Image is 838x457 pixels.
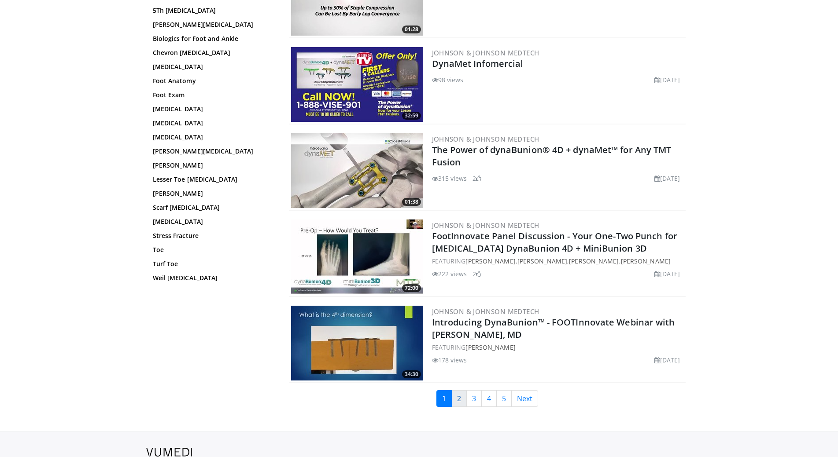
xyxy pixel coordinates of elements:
li: 2 [473,269,481,278]
a: 4 [481,390,497,407]
li: [DATE] [654,174,680,183]
a: Next [511,390,538,407]
a: Johnson & Johnson MedTech [432,307,539,316]
span: 34:30 [402,370,421,378]
img: 3253fa85-99a0-46c2-9258-2c11dbe317de.300x170_q85_crop-smart_upscale.jpg [291,306,423,380]
a: [PERSON_NAME][MEDICAL_DATA] [153,20,272,29]
a: [MEDICAL_DATA] [153,133,272,142]
a: [PERSON_NAME] [517,257,567,265]
a: 1 [436,390,452,407]
a: Johnson & Johnson MedTech [432,48,539,57]
a: 72:00 [291,219,423,294]
a: [MEDICAL_DATA] [153,105,272,113]
li: 315 views [432,174,467,183]
img: 7dd12506-91b6-4c14-8152-9f8fb0518962.300x170_q85_crop-smart_upscale.jpg [291,133,423,208]
a: [PERSON_NAME] [465,257,515,265]
a: Toe [153,245,272,254]
a: Johnson & Johnson MedTech [432,221,539,230]
nav: Search results pages [289,390,686,407]
a: Turf Toe [153,260,272,268]
a: [MEDICAL_DATA] [153,119,272,128]
img: b4378678-8fa2-4ce5-a92d-4a67358abcf0.300x170_q85_crop-smart_upscale.jpg [291,219,423,294]
a: 32:59 [291,47,423,122]
a: Chevron [MEDICAL_DATA] [153,48,272,57]
li: [DATE] [654,75,680,84]
img: VuMedi Logo [146,448,192,457]
a: [MEDICAL_DATA] [153,62,272,71]
a: DynaMet Infomercial [432,58,524,69]
span: 01:28 [402,26,421,33]
a: Lesser Toe [MEDICAL_DATA] [153,175,272,184]
span: 32:59 [402,112,421,120]
div: FEATURING , , , [432,256,684,266]
a: Scarf [MEDICAL_DATA] [153,203,272,212]
a: 01:38 [291,133,423,208]
span: 01:38 [402,198,421,206]
a: 5Th [MEDICAL_DATA] [153,6,272,15]
li: 98 views [432,75,464,84]
a: 5 [496,390,512,407]
li: 178 views [432,355,467,365]
a: Weil [MEDICAL_DATA] [153,274,272,282]
a: FootInnovate Panel Discussion - Your One-Two Punch for [MEDICAL_DATA] DynaBunion 4D + MiniBunion 3D [432,230,677,254]
a: Introducing DynaBunion™ - FOOTInnovate Webinar with [PERSON_NAME], MD [432,316,675,340]
a: [PERSON_NAME] [153,161,272,170]
a: Biologics for Foot and Ankle [153,34,272,43]
a: Stress Fracture [153,231,272,240]
span: 72:00 [402,284,421,292]
a: Foot Exam [153,91,272,99]
a: [PERSON_NAME] [465,343,515,351]
a: [PERSON_NAME][MEDICAL_DATA] [153,147,272,156]
a: 34:30 [291,306,423,380]
img: 699876ea-4d5e-49bb-8ec5-505f41e51db8.300x170_q85_crop-smart_upscale.jpg [291,47,423,122]
a: [MEDICAL_DATA] [153,217,272,226]
a: Johnson & Johnson MedTech [432,135,539,143]
a: The Power of dynaBunion® 4D + dynaMet™ for Any TMT Fusion [432,144,672,168]
li: 2 [473,174,481,183]
li: [DATE] [654,269,680,278]
li: [DATE] [654,355,680,365]
li: 222 views [432,269,467,278]
a: 2 [451,390,467,407]
a: Foot Anatomy [153,77,272,85]
a: 3 [466,390,482,407]
div: FEATURING [432,343,684,352]
a: [PERSON_NAME] [153,189,272,198]
a: [PERSON_NAME] [621,257,671,265]
a: [PERSON_NAME] [569,257,619,265]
